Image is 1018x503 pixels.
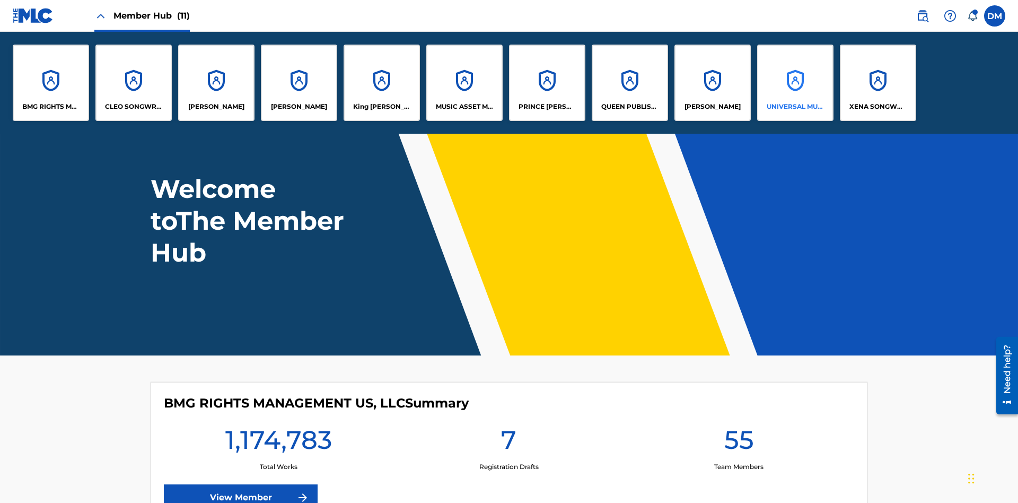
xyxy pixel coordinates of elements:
a: AccountsKing [PERSON_NAME] [344,45,420,121]
a: Accounts[PERSON_NAME] [674,45,751,121]
p: UNIVERSAL MUSIC PUB GROUP [767,102,824,111]
a: AccountsBMG RIGHTS MANAGEMENT US, LLC [13,45,89,121]
a: AccountsCLEO SONGWRITER [95,45,172,121]
span: Member Hub [113,10,190,22]
h4: BMG RIGHTS MANAGEMENT US, LLC [164,395,469,411]
p: Total Works [260,462,297,472]
a: AccountsQUEEN PUBLISHA [592,45,668,121]
a: AccountsXENA SONGWRITER [840,45,916,121]
a: Accounts[PERSON_NAME] [261,45,337,121]
p: QUEEN PUBLISHA [601,102,659,111]
h1: Welcome to The Member Hub [151,173,349,268]
p: XENA SONGWRITER [849,102,907,111]
div: Notifications [967,11,978,21]
a: Public Search [912,5,933,27]
img: search [916,10,929,22]
iframe: Chat Widget [965,452,1018,503]
p: King McTesterson [353,102,411,111]
a: AccountsUNIVERSAL MUSIC PUB GROUP [757,45,833,121]
p: BMG RIGHTS MANAGEMENT US, LLC [22,102,80,111]
div: Drag [968,463,975,495]
p: MUSIC ASSET MANAGEMENT (MAM) [436,102,494,111]
div: User Menu [984,5,1005,27]
img: help [944,10,956,22]
p: Team Members [714,462,763,472]
h1: 1,174,783 [225,424,332,462]
p: CLEO SONGWRITER [105,102,163,111]
img: Close [94,10,107,22]
a: AccountsPRINCE [PERSON_NAME] [509,45,585,121]
span: (11) [177,11,190,21]
p: RONALD MCTESTERSON [684,102,741,111]
a: AccountsMUSIC ASSET MANAGEMENT (MAM) [426,45,503,121]
p: Registration Drafts [479,462,539,472]
div: Help [940,5,961,27]
iframe: Resource Center [988,333,1018,420]
img: MLC Logo [13,8,54,23]
h1: 7 [501,424,516,462]
a: Accounts[PERSON_NAME] [178,45,254,121]
h1: 55 [724,424,754,462]
p: ELVIS COSTELLO [188,102,244,111]
p: PRINCE MCTESTERSON [519,102,576,111]
p: EYAMA MCSINGER [271,102,327,111]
